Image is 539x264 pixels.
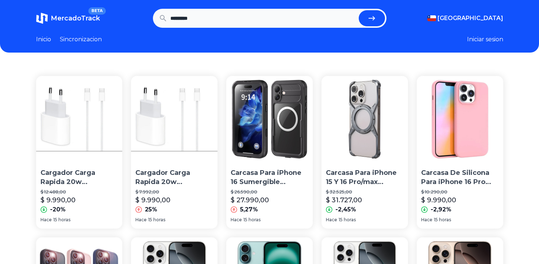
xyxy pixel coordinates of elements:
[41,189,118,195] p: $ 12.488,00
[135,189,213,195] p: $ 7.992,00
[421,168,499,187] p: Carcasa De Silicona Para iPhone 16 Pro [PERSON_NAME]
[427,14,503,23] button: [GEOGRAPHIC_DATA]
[226,76,313,162] img: Carcasa Para iPhone 16 Sumergible Outdoor Magsafe Antigolpes
[36,12,100,24] a: MercadoTrackBETA
[226,76,313,229] a: Carcasa Para iPhone 16 Sumergible Outdoor Magsafe AntigolpesCarcasa Para iPhone 16 Sumergible Out...
[135,168,213,187] p: Cargador Carga Rapida 20w Compatible iPhone 15 16 Tipo C
[88,7,105,15] span: BETA
[41,217,52,223] span: Hace
[131,76,217,229] a: Cargador Carga Rapida 20w Compatible iPhone 15 16 Tipo CCargador Carga Rapida 20w Compatible iPho...
[240,205,258,214] p: 5,27%
[135,217,147,223] span: Hace
[335,205,356,214] p: -2,45%
[135,195,170,205] p: $ 9.990,00
[243,217,261,223] span: 15 horas
[417,76,503,229] a: Carcasa De Silicona Para iPhone 16 Pro Max - RosaCarcasa De Silicona Para iPhone 16 Pro [PERSON_N...
[231,217,242,223] span: Hace
[36,35,51,44] a: Inicio
[36,76,123,162] img: Cargador Carga Rapida 20w Compatible iPhone 15 16 Tipo C
[326,195,362,205] p: $ 31.727,00
[322,76,408,229] a: Carcasa Para iPhone 15 Y 16 Pro/max Magsafe Con AnilloCarcasa Para iPhone 15 Y 16 Pro/max Magsafe...
[438,14,503,23] span: [GEOGRAPHIC_DATA]
[326,168,404,187] p: Carcasa Para iPhone 15 Y 16 Pro/max Magsafe Con Anillo
[326,189,404,195] p: $ 32.525,00
[145,205,157,214] p: 25%
[41,168,118,187] p: Cargador Carga Rapida 20w Compatible iPhone 15 16 Tipo C
[36,12,48,24] img: MercadoTrack
[467,35,503,44] button: Iniciar sesion
[417,76,503,162] img: Carcasa De Silicona Para iPhone 16 Pro Max - Rosa
[60,35,102,44] a: Sincronizacion
[421,195,456,205] p: $ 9.990,00
[148,217,165,223] span: 15 horas
[431,205,451,214] p: -2,92%
[434,217,451,223] span: 15 horas
[51,14,100,22] span: MercadoTrack
[231,168,308,187] p: Carcasa Para iPhone 16 Sumergible Outdoor Magsafe Antigolpes
[326,217,337,223] span: Hace
[231,189,308,195] p: $ 26.590,00
[41,195,76,205] p: $ 9.990,00
[421,217,432,223] span: Hace
[421,189,499,195] p: $ 10.290,00
[131,76,217,162] img: Cargador Carga Rapida 20w Compatible iPhone 15 16 Tipo C
[339,217,356,223] span: 15 horas
[36,76,123,229] a: Cargador Carga Rapida 20w Compatible iPhone 15 16 Tipo CCargador Carga Rapida 20w Compatible iPho...
[322,76,408,162] img: Carcasa Para iPhone 15 Y 16 Pro/max Magsafe Con Anillo
[50,205,66,214] p: -20%
[427,15,436,21] img: Chile
[53,217,70,223] span: 15 horas
[231,195,269,205] p: $ 27.990,00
